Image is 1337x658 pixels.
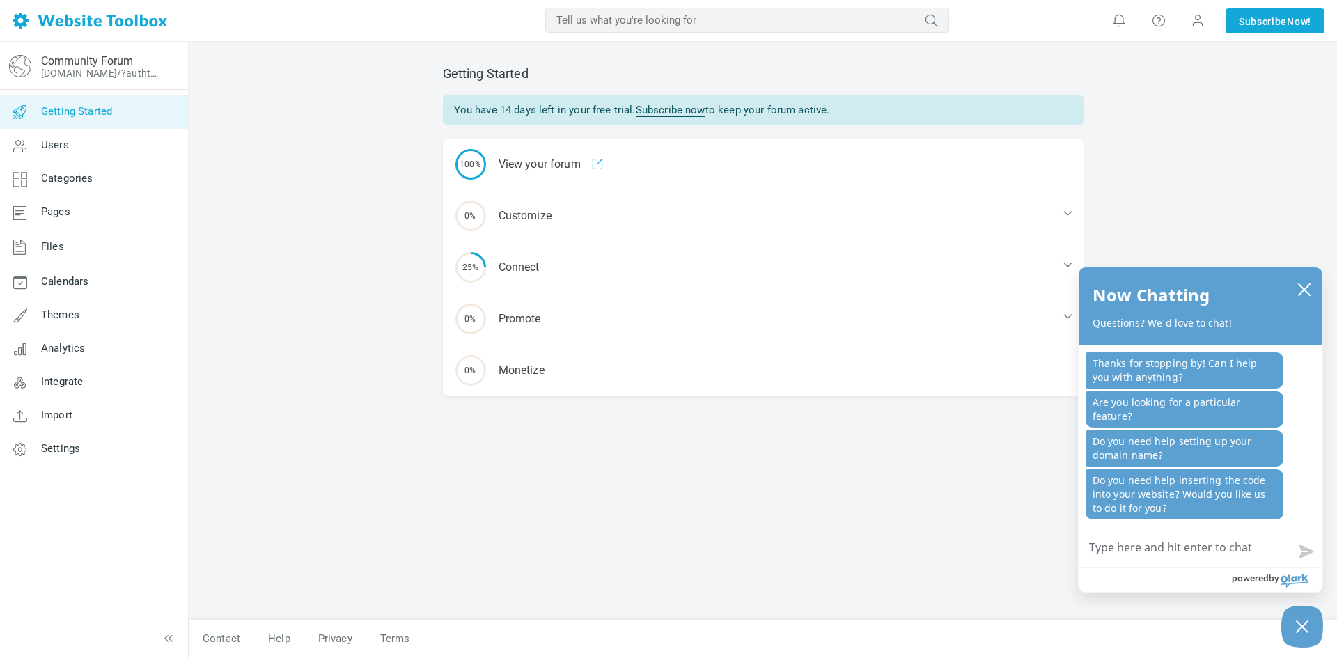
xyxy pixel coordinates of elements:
[1281,606,1323,648] button: Close Chatbox
[366,627,424,651] a: Terms
[1078,267,1323,593] div: olark chatbox
[1269,569,1279,587] span: by
[1086,352,1283,389] p: Thanks for stopping by! Can I help you with anything?
[443,293,1084,345] div: Promote
[1288,535,1322,567] button: Send message
[41,308,79,321] span: Themes
[1086,391,1283,428] p: Are you looking for a particular feature?
[443,95,1084,125] div: You have 14 days left in your free trial. to keep your forum active.
[1293,279,1315,299] button: close chatbox
[443,242,1084,293] div: Connect
[1079,345,1322,531] div: chat
[1093,281,1210,309] h2: Now Chatting
[304,627,366,651] a: Privacy
[545,8,949,33] input: Tell us what you're looking for
[443,66,1084,81] h2: Getting Started
[455,252,486,283] span: 25%
[443,139,1084,190] div: View your forum
[9,55,31,77] img: globe-icon.png
[443,345,1084,396] a: 0% Monetize
[455,355,486,386] span: 0%
[443,345,1084,396] div: Monetize
[254,627,304,651] a: Help
[41,139,69,151] span: Users
[41,105,112,118] span: Getting Started
[1232,568,1322,592] a: Powered by Olark
[455,201,486,231] span: 0%
[1226,8,1324,33] a: SubscribeNow!
[455,304,486,334] span: 0%
[41,54,133,68] a: Community Forum
[41,375,83,388] span: Integrate
[1086,430,1283,467] p: Do you need help setting up your domain name?
[636,104,705,117] a: Subscribe now
[41,275,88,288] span: Calendars
[443,139,1084,190] a: 100% View your forum
[41,342,85,354] span: Analytics
[41,409,72,421] span: Import
[455,149,486,180] span: 100%
[41,442,80,455] span: Settings
[41,240,64,253] span: Files
[41,68,162,79] a: [DOMAIN_NAME]/?authtoken=271043bf34198f5e30b63afdd7d3871e&rememberMe=1
[443,190,1084,242] div: Customize
[41,172,93,185] span: Categories
[1287,14,1311,29] span: Now!
[1093,316,1308,330] p: Questions? We'd love to chat!
[1232,569,1269,587] span: powered
[1086,469,1283,519] p: Do you need help inserting the code into your website? Would you like us to do it for you?
[41,205,70,218] span: Pages
[189,627,254,651] a: Contact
